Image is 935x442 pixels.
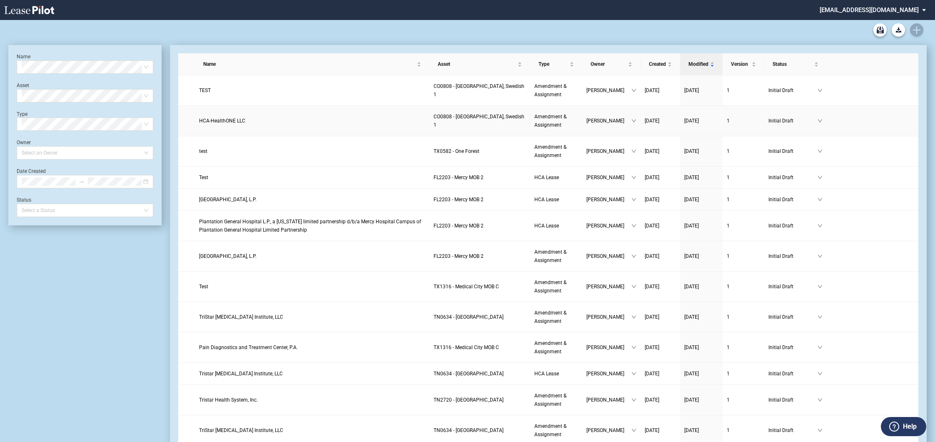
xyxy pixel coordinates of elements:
a: [DATE] [645,370,676,378]
span: FL2203 - Mercy MOB 2 [434,175,484,180]
span: [DATE] [684,118,699,124]
a: [DATE] [684,396,718,404]
span: [DATE] [684,397,699,403]
a: [DATE] [684,195,718,204]
span: Initial Draft [768,426,818,435]
span: TN0634 - Physicians Park [434,371,504,377]
a: Pain Diagnostics and Treatment Center, P.A. [199,343,425,352]
span: [DATE] [684,284,699,290]
span: [DATE] [684,314,699,320]
span: down [818,284,823,289]
span: [PERSON_NAME] [586,86,631,95]
a: TN0634 - [GEOGRAPHIC_DATA] [434,313,526,321]
a: [DATE] [684,313,718,321]
a: [DATE] [684,343,718,352]
span: 1 [727,223,730,229]
span: [DATE] [684,371,699,377]
span: test [199,148,207,154]
th: Name [195,53,429,75]
span: TN0634 - Physicians Park [434,314,504,320]
span: TriStar Joint Replacement Institute, LLC [199,314,283,320]
a: FL2203 - Mercy MOB 2 [434,252,526,260]
span: 1 [727,175,730,180]
span: Asset [438,60,516,68]
span: FL2203 - Mercy MOB 2 [434,197,484,202]
a: [DATE] [684,117,718,125]
a: 1 [727,147,760,155]
a: [DATE] [645,313,676,321]
label: Date Created [17,168,46,174]
a: Amendment & Assignment [534,278,578,295]
a: 1 [727,282,760,291]
span: Initial Draft [768,173,818,182]
span: 1 [727,427,730,433]
a: 1 [727,426,760,435]
a: [DATE] [645,252,676,260]
a: HCA Lease [534,370,578,378]
span: [DATE] [645,175,659,180]
a: Tristar Health System, Inc. [199,396,425,404]
md-menu: Download Blank Form List [889,23,908,37]
span: Amendment & Assignment [534,280,566,294]
span: [DATE] [684,148,699,154]
a: TriStar [MEDICAL_DATA] Institute, LLC [199,313,425,321]
a: 1 [727,222,760,230]
span: TX1316 - Medical City MOB C [434,284,499,290]
a: test [199,147,425,155]
span: down [818,149,823,154]
span: [PERSON_NAME] [586,147,631,155]
a: [DATE] [645,222,676,230]
span: TN0634 - Physicians Park [434,427,504,433]
span: HCA Lease [534,175,559,180]
a: HCA Lease [534,195,578,204]
span: down [631,118,636,123]
span: CO0808 - Denver, Swedish 1 [434,114,524,128]
a: Archive [873,23,887,37]
span: [PERSON_NAME] [586,222,631,230]
span: Plantation General Hospital, L.P. [199,197,257,202]
span: Name [203,60,415,68]
a: TX1316 - Medical City MOB C [434,343,526,352]
th: Owner [582,53,641,75]
span: down [631,345,636,350]
span: down [631,175,636,180]
span: [PERSON_NAME] [586,117,631,125]
a: Amendment & Assignment [534,309,578,325]
a: Amendment & Assignment [534,112,578,129]
span: [DATE] [645,197,659,202]
span: 1 [727,197,730,202]
span: down [818,175,823,180]
span: Test [199,284,208,290]
a: [DATE] [684,222,718,230]
span: Plantation General Hospital, L.P. [199,253,257,259]
span: down [631,254,636,259]
span: Version [731,60,750,68]
span: Initial Draft [768,370,818,378]
a: [DATE] [684,426,718,435]
span: down [631,315,636,320]
button: Download Blank Form [892,23,905,37]
span: down [631,149,636,154]
a: 1 [727,313,760,321]
span: FL2203 - Mercy MOB 2 [434,253,484,259]
a: [DATE] [645,343,676,352]
span: Plantation General Hospital L.P., a Delaware limited partnership d/b/a Mercy Hospital Campus of P... [199,219,421,233]
span: 1 [727,397,730,403]
span: Initial Draft [768,252,818,260]
span: down [631,428,636,433]
span: swap-right [79,179,85,185]
span: Tristar Joint Replacement Institute, LLC [199,371,283,377]
span: 1 [727,87,730,93]
a: 1 [727,343,760,352]
a: Plantation General Hospital L.P., a [US_STATE] limited partnership d/b/a Mercy Hospital Campus of... [199,217,425,234]
span: down [631,223,636,228]
span: Modified [688,60,708,68]
a: [GEOGRAPHIC_DATA], L.P. [199,195,425,204]
span: Initial Draft [768,343,818,352]
a: Tristar [MEDICAL_DATA] Institute, LLC [199,370,425,378]
span: [PERSON_NAME] [586,252,631,260]
th: Modified [680,53,723,75]
span: Owner [591,60,626,68]
a: Amendment & Assignment [534,392,578,408]
span: HCA-HealthONE LLC [199,118,245,124]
